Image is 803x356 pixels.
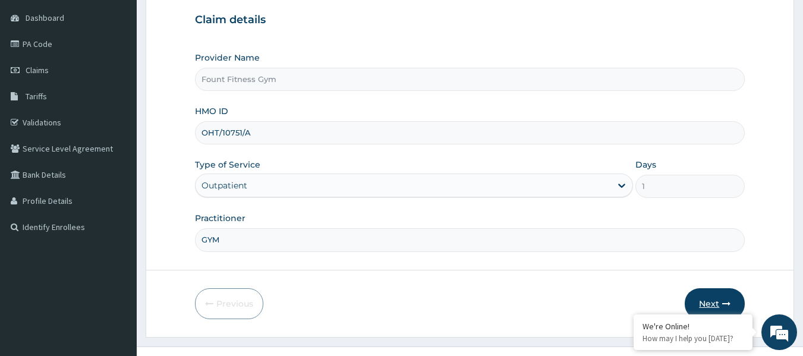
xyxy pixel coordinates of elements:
[6,233,226,275] textarea: Type your message and hit 'Enter'
[195,228,745,251] input: Enter Name
[643,333,744,344] p: How may I help you today?
[195,288,263,319] button: Previous
[685,288,745,319] button: Next
[69,104,164,224] span: We're online!
[62,67,200,82] div: Chat with us now
[195,6,223,34] div: Minimize live chat window
[195,105,228,117] label: HMO ID
[635,159,656,171] label: Days
[195,159,260,171] label: Type of Service
[195,121,745,144] input: Enter HMO ID
[22,59,48,89] img: d_794563401_company_1708531726252_794563401
[26,12,64,23] span: Dashboard
[26,65,49,75] span: Claims
[643,321,744,332] div: We're Online!
[195,14,745,27] h3: Claim details
[195,52,260,64] label: Provider Name
[26,91,47,102] span: Tariffs
[195,212,245,224] label: Practitioner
